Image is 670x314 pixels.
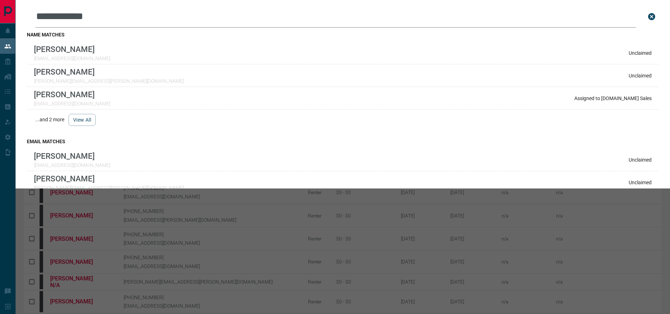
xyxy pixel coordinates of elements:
button: close search bar [645,10,659,24]
h3: name matches [27,32,659,37]
p: Unclaimed [629,73,652,78]
p: Unclaimed [629,180,652,185]
p: [PERSON_NAME] [34,67,184,76]
p: Assigned to [DOMAIN_NAME] Sales [574,95,652,101]
p: [EMAIL_ADDRESS][DOMAIN_NAME] [34,101,110,106]
p: [EMAIL_ADDRESS][DOMAIN_NAME] [34,56,110,61]
p: Unclaimed [629,157,652,163]
p: [PERSON_NAME] [34,45,110,54]
p: [PERSON_NAME] [34,90,110,99]
h3: email matches [27,139,659,144]
div: ...and 2 more [27,110,659,130]
p: [EMAIL_ADDRESS][DOMAIN_NAME] [34,162,110,168]
p: [PERSON_NAME] [34,174,184,183]
p: Unclaimed [629,50,652,56]
p: [PERSON_NAME][EMAIL_ADDRESS][PERSON_NAME][DOMAIN_NAME] [34,78,184,84]
p: [PERSON_NAME] [34,151,110,161]
button: view all [69,114,96,126]
p: [PERSON_NAME][EMAIL_ADDRESS][PERSON_NAME][DOMAIN_NAME] [34,185,184,191]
